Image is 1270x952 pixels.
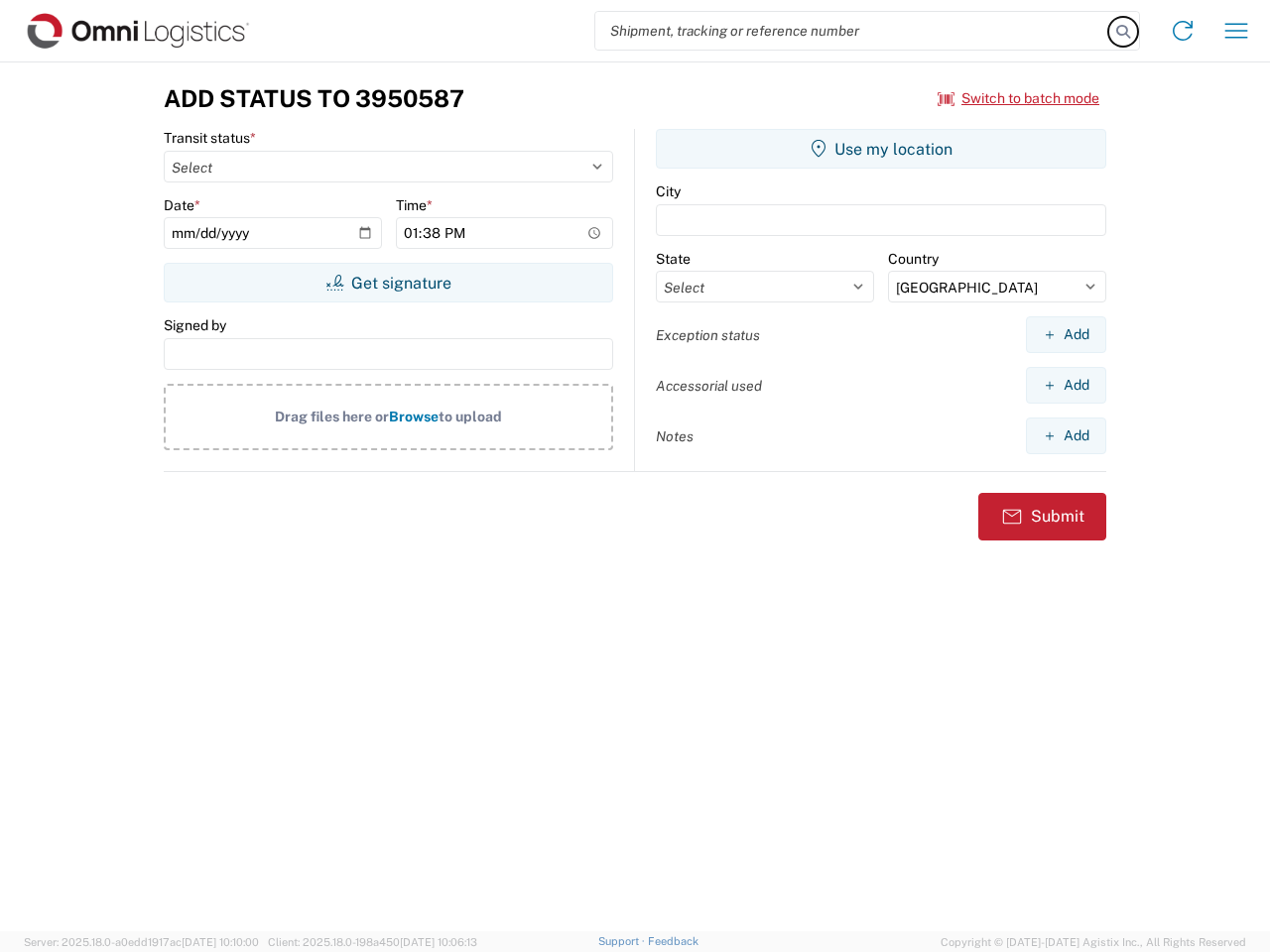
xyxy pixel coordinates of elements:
label: Signed by [164,316,226,334]
h3: Add Status to 3950587 [164,84,464,113]
span: Browse [389,409,439,424]
button: Add [1026,417,1106,454]
label: Date [164,196,200,214]
label: Country [888,250,939,268]
label: City [656,182,681,200]
label: Time [396,196,433,214]
span: Server: 2025.18.0-a0edd1917ac [24,936,259,948]
button: Add [1026,367,1106,404]
span: [DATE] 10:10:00 [182,936,259,948]
button: Use my location [656,129,1106,169]
label: State [656,250,691,268]
span: Client: 2025.18.0-198a450 [268,936,477,948]
label: Notes [656,427,694,445]
label: Exception status [656,326,760,344]
label: Accessorial used [656,377,762,395]
a: Feedback [648,935,698,947]
span: to upload [439,409,502,424]
a: Support [598,935,648,947]
button: Add [1026,316,1106,353]
span: Copyright © [DATE]-[DATE] Agistix Inc., All Rights Reserved [941,933,1246,951]
input: Shipment, tracking or reference number [595,12,1109,50]
label: Transit status [164,129,256,147]
span: Drag files here or [275,409,389,424]
button: Switch to batch mode [938,82,1099,115]
button: Get signature [164,263,613,302]
span: [DATE] 10:06:13 [400,936,477,948]
button: Submit [978,493,1106,540]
